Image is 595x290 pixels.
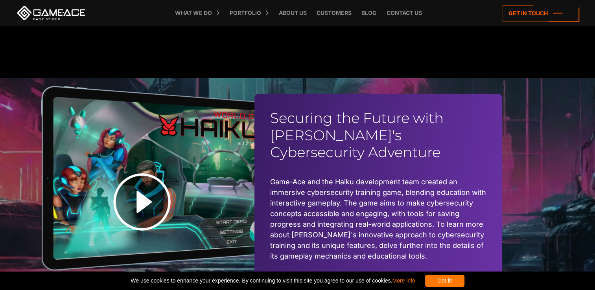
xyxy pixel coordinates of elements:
h2: Securing the Future with [PERSON_NAME]'s Cybersecurity Adventure [270,110,486,161]
a: Get in touch [503,5,579,22]
div: Got it! [425,275,464,287]
a: More info [392,277,415,284]
li: Game-Ace and the Haiku development team created an immersive cybersecurity training game, blendin... [270,176,486,261]
img: Play button [93,153,191,251]
span: We use cookies to enhance your experience. By continuing to visit this site you agree to our use ... [131,275,415,287]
